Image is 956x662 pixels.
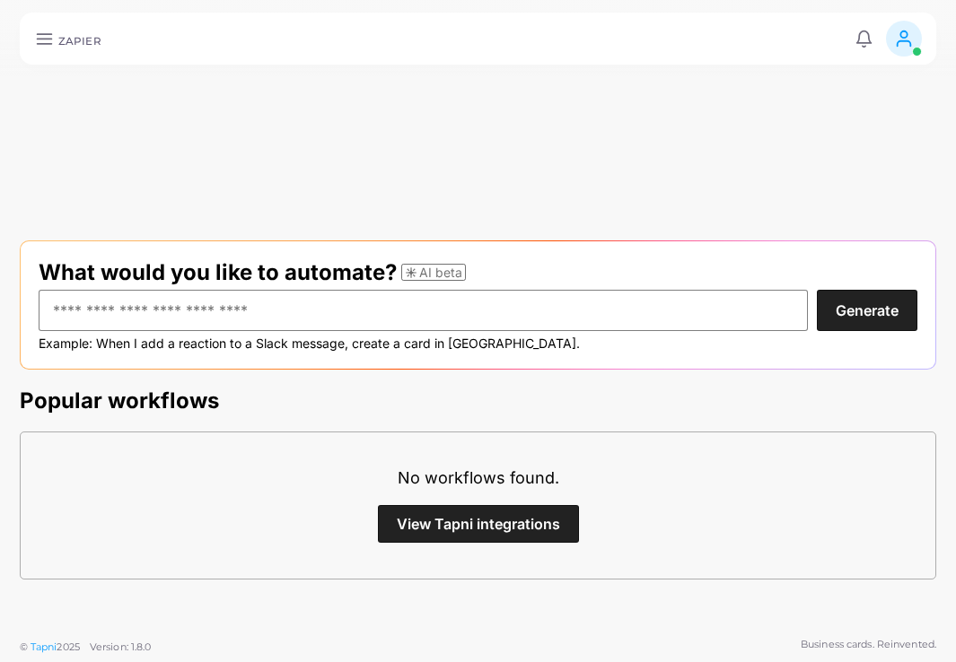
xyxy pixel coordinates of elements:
[31,640,57,653] a: Tapni
[58,35,101,48] h5: ZAPIER
[90,640,152,653] span: Version: 1.8.0
[801,637,936,652] span: Business cards. Reinvented.
[57,640,79,655] span: 2025
[20,640,151,655] span: ©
